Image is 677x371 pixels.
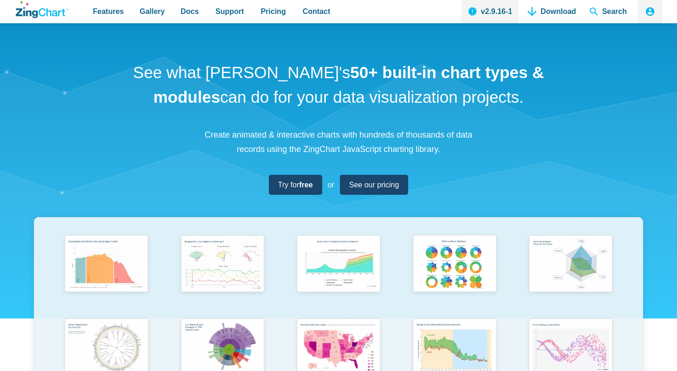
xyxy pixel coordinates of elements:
[199,128,478,156] p: Create animated & interactive charts with hundreds of thousands of data records using the ZingCha...
[140,5,165,18] span: Gallery
[153,63,544,106] strong: 50+ built-in chart types & modules
[269,175,322,195] a: Try forfree
[181,5,199,18] span: Docs
[130,60,547,109] h1: See what [PERSON_NAME]'s can do for your data visualization projects.
[408,232,501,298] img: Pie Transform Options
[164,232,280,315] a: Responsive Live Update Dashboard
[513,232,629,315] a: Animated Radar Chart ft. Pet Data
[292,232,385,298] img: Area Chart (Displays Nodes on Hover)
[299,181,312,189] strong: free
[328,179,334,191] span: or
[278,179,313,191] span: Try for
[260,5,286,18] span: Pricing
[16,1,68,18] a: ZingChart Logo. Click to return to the homepage
[349,179,399,191] span: See our pricing
[93,5,124,18] span: Features
[176,232,269,298] img: Responsive Live Update Dashboard
[60,232,153,298] img: Population Distribution by Age Group in 2052
[397,232,513,315] a: Pie Transform Options
[48,232,164,315] a: Population Distribution by Age Group in 2052
[280,232,397,315] a: Area Chart (Displays Nodes on Hover)
[524,232,617,298] img: Animated Radar Chart ft. Pet Data
[303,5,331,18] span: Contact
[340,175,409,195] a: See our pricing
[215,5,244,18] span: Support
